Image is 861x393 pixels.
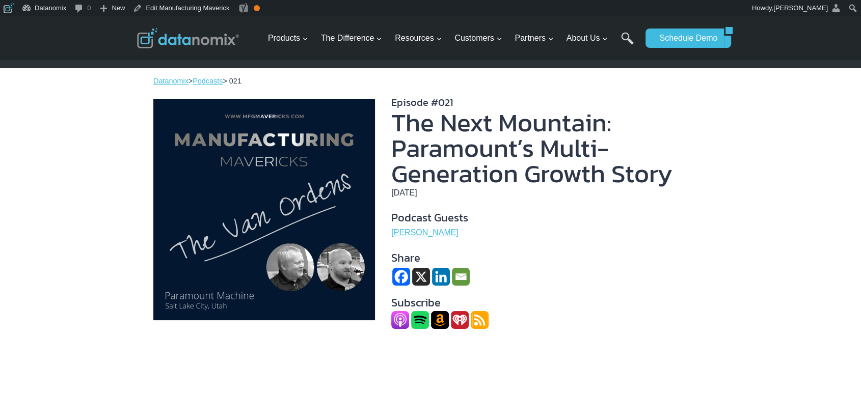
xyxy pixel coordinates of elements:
[392,268,410,286] a: Facebook
[452,268,470,286] a: Email
[321,32,383,45] span: The Difference
[773,4,828,12] span: [PERSON_NAME]
[268,32,308,45] span: Products
[264,22,641,55] nav: Primary Navigation
[193,77,223,85] a: Podcasts
[412,268,430,286] a: X
[153,77,189,85] a: Datanomix
[391,249,708,266] h4: Share
[645,29,724,48] a: Schedule Demo
[153,75,708,87] p: > > 021
[391,95,708,110] h5: Episode #021
[254,5,260,11] div: OK
[391,228,459,237] a: [PERSON_NAME]
[137,28,239,48] img: Datanomix
[391,209,708,226] h4: Podcast Guests
[451,311,469,329] img: iheartradio icon
[395,32,442,45] span: Resources
[431,311,449,329] img: Amazon Icon
[621,32,634,55] a: Search
[454,32,502,45] span: Customers
[391,110,708,186] h1: The Next Mountain: Paramount’s Multi-Generation Growth Story
[567,32,608,45] span: About Us
[391,188,417,197] time: [DATE]
[432,268,450,286] a: Linkedin
[471,311,489,329] img: RSS Feed icon
[515,32,553,45] span: Partners
[391,294,708,311] h4: Subscribe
